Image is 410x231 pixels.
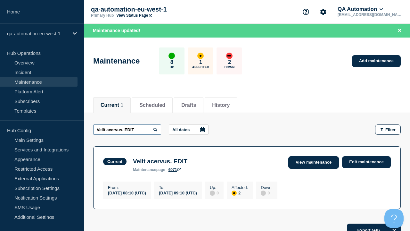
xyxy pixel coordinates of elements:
a: Add maintenance [352,55,401,67]
span: Maintenance updated! [93,28,140,33]
p: Up [169,65,174,69]
div: affected [232,191,237,196]
div: 2 [232,190,248,196]
div: disabled [261,191,266,196]
span: Filter [385,127,396,132]
div: [DATE] 08:10 (UTC) [108,190,146,195]
p: page [133,167,165,172]
p: 8 [170,59,173,65]
button: Filter [375,124,401,135]
p: qa-automation-eu-west-1 [91,6,219,13]
h1: Maintenance [93,56,140,65]
p: qa-automation-eu-west-1 [7,31,69,36]
p: [EMAIL_ADDRESS][DOMAIN_NAME] [336,13,403,17]
p: 1 [199,59,202,65]
div: [DATE] 09:10 (UTC) [159,190,197,195]
p: Affected [192,65,209,69]
button: Close banner [396,27,404,34]
a: 6071 [168,167,181,172]
p: Down : [261,185,273,190]
p: Down [225,65,235,69]
p: All dates [172,127,190,132]
a: View maintenance [288,156,339,169]
div: 0 [261,190,273,196]
span: 1 [120,102,123,108]
button: Current 1 [101,102,123,108]
button: Drafts [181,102,196,108]
button: Scheduled [139,102,165,108]
span: maintenance [133,167,156,172]
p: 2 [228,59,231,65]
a: Edit maintenance [342,156,391,168]
iframe: Help Scout Beacon - Open [384,209,404,228]
div: Current [107,159,122,164]
p: To : [159,185,197,190]
div: 0 [210,190,219,196]
button: QA Automation [336,6,384,13]
div: disabled [210,191,215,196]
button: All dates [169,124,209,135]
div: affected [197,53,204,59]
p: Primary Hub [91,13,114,18]
button: Account settings [316,5,330,19]
button: Support [299,5,313,19]
div: down [226,53,233,59]
h3: Velit acervus. EDIT [133,158,187,165]
a: View Status Page [116,13,152,18]
button: History [212,102,230,108]
p: Affected : [232,185,248,190]
p: From : [108,185,146,190]
input: Search maintenances [93,124,161,135]
p: Up : [210,185,219,190]
div: up [168,53,175,59]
